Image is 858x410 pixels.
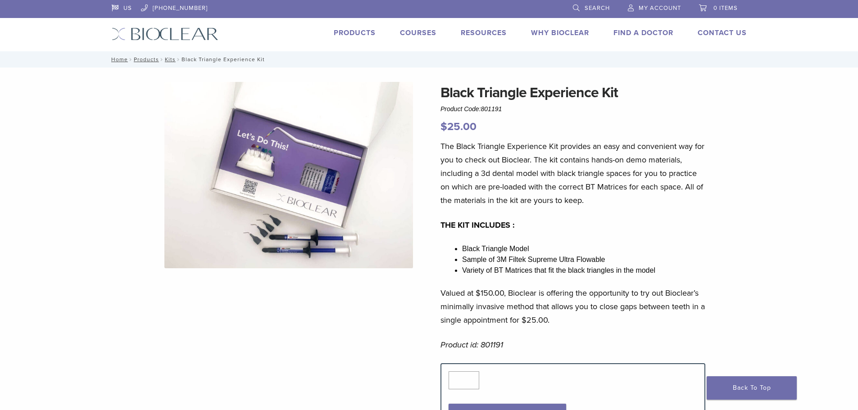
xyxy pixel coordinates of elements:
span: 801191 [481,105,502,113]
span: My Account [639,5,681,12]
span: Search [585,5,610,12]
a: Courses [400,28,436,37]
li: Sample of 3M Filtek Supreme Ultra Flowable [462,254,705,265]
a: Kits [165,56,176,63]
p: Valued at $150.00, Bioclear is offering the opportunity to try out Bioclear’s minimally invasive ... [440,286,705,327]
span: / [176,57,182,62]
a: Why Bioclear [531,28,589,37]
a: Find A Doctor [613,28,673,37]
span: 0 items [713,5,738,12]
img: BCL_BT_Demo_Kit_1 [164,82,413,268]
span: / [159,57,165,62]
a: Resources [461,28,507,37]
h1: Black Triangle Experience Kit [440,82,705,104]
a: Home [109,56,128,63]
span: $ [440,120,447,133]
img: Bioclear [112,27,218,41]
li: Variety of BT Matrices that fit the black triangles in the model [462,265,705,276]
em: Product id: 801191 [440,340,503,350]
a: Products [334,28,376,37]
a: Back To Top [707,376,797,400]
strong: THE KIT INCLUDES : [440,220,515,230]
nav: Black Triangle Experience Kit [105,51,754,68]
li: Black Triangle Model [462,243,705,254]
span: / [128,57,134,62]
a: Products [134,56,159,63]
span: Product Code: [440,105,502,113]
a: Contact Us [698,28,747,37]
bdi: 25.00 [440,120,477,133]
p: The Black Triangle Experience Kit provides an easy and convenient way for you to check out Biocle... [440,140,705,207]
